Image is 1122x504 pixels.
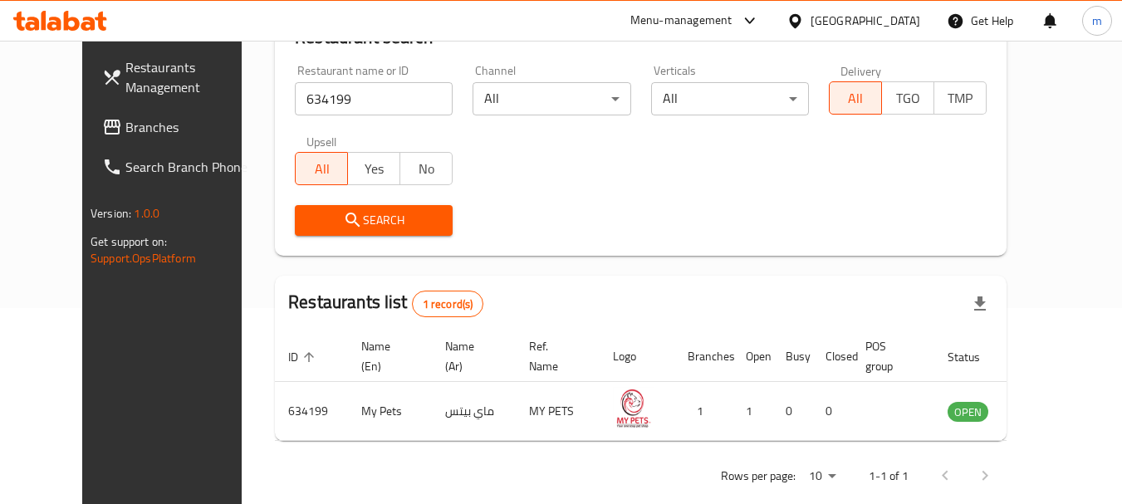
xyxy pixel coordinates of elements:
span: All [302,157,341,181]
a: Restaurants Management [89,47,270,107]
div: Rows per page: [802,464,842,489]
th: Logo [600,331,674,382]
h2: Restaurants list [288,290,483,317]
span: Search Branch Phone [125,157,257,177]
span: No [407,157,446,181]
td: 1 [732,382,772,441]
span: 1.0.0 [134,203,159,224]
button: TGO [881,81,934,115]
span: Yes [355,157,394,181]
button: No [399,152,453,185]
span: Search [308,210,439,231]
td: My Pets [348,382,432,441]
td: 0 [772,382,812,441]
button: All [295,152,348,185]
a: Branches [89,107,270,147]
a: Support.OpsPlatform [91,247,196,269]
p: Rows per page: [721,466,796,487]
div: OPEN [948,402,988,422]
span: 1 record(s) [413,296,483,312]
td: 0 [812,382,852,441]
td: ماي بيتس [432,382,516,441]
td: 634199 [275,382,348,441]
th: Closed [812,331,852,382]
span: OPEN [948,403,988,422]
span: TGO [889,86,928,110]
div: Total records count [412,291,484,317]
span: Ref. Name [529,336,580,376]
td: 1 [674,382,732,441]
span: Name (En) [361,336,412,376]
th: Busy [772,331,812,382]
div: All [473,82,630,115]
div: All [651,82,809,115]
div: Menu-management [630,11,732,31]
span: m [1092,12,1102,30]
span: TMP [941,86,980,110]
span: All [836,86,875,110]
button: Yes [347,152,400,185]
span: Status [948,347,1002,367]
img: My Pets [613,387,654,428]
button: TMP [933,81,987,115]
span: Restaurants Management [125,57,257,97]
span: POS group [865,336,914,376]
div: [GEOGRAPHIC_DATA] [811,12,920,30]
div: Export file [960,284,1000,324]
span: Branches [125,117,257,137]
button: All [829,81,882,115]
span: Get support on: [91,231,167,252]
span: Version: [91,203,131,224]
span: ID [288,347,320,367]
label: Upsell [306,135,337,147]
button: Search [295,205,453,236]
span: Name (Ar) [445,336,496,376]
th: Open [732,331,772,382]
td: MY PETS [516,382,600,441]
p: 1-1 of 1 [869,466,909,487]
a: Search Branch Phone [89,147,270,187]
label: Delivery [840,65,882,76]
table: enhanced table [275,331,1079,441]
input: Search for restaurant name or ID.. [295,82,453,115]
th: Branches [674,331,732,382]
h2: Restaurant search [295,25,987,50]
